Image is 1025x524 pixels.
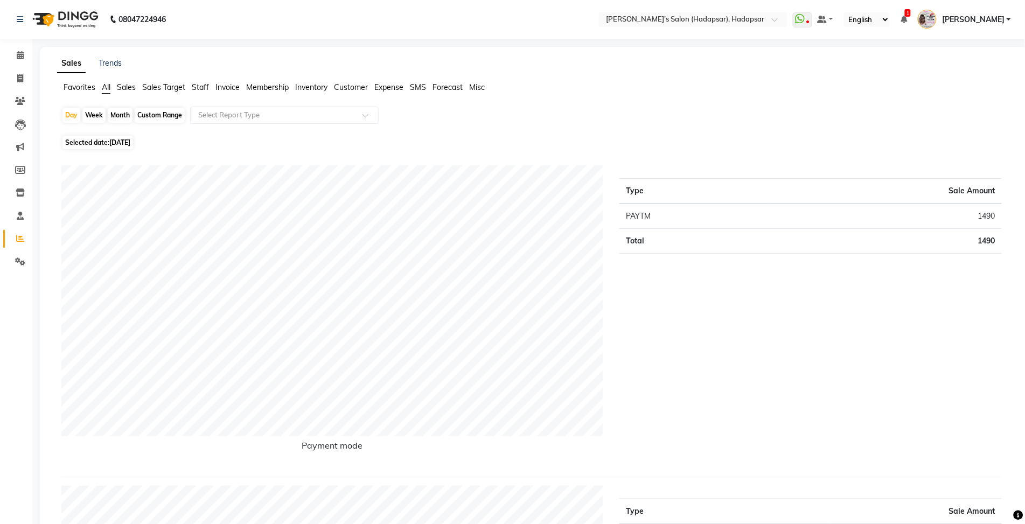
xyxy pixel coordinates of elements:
[768,229,1002,254] td: 1490
[619,229,768,254] td: Total
[61,441,603,455] h6: Payment mode
[215,82,240,92] span: Invoice
[109,138,130,146] span: [DATE]
[334,82,368,92] span: Customer
[410,82,426,92] span: SMS
[62,108,80,123] div: Day
[102,82,110,92] span: All
[135,108,185,123] div: Custom Range
[619,179,768,204] th: Type
[768,204,1002,229] td: 1490
[118,4,166,34] b: 08047224946
[192,82,209,92] span: Staff
[142,82,185,92] span: Sales Target
[99,58,122,68] a: Trends
[82,108,106,123] div: Week
[64,82,95,92] span: Favorites
[942,14,1005,25] span: [PERSON_NAME]
[901,15,907,24] a: 1
[619,204,768,229] td: PAYTM
[57,54,86,73] a: Sales
[108,108,133,123] div: Month
[117,82,136,92] span: Sales
[918,10,937,29] img: PAVAN
[27,4,101,34] img: logo
[62,136,133,149] span: Selected date:
[246,82,289,92] span: Membership
[469,82,485,92] span: Misc
[905,9,911,17] span: 1
[768,179,1002,204] th: Sale Amount
[433,82,463,92] span: Forecast
[295,82,327,92] span: Inventory
[374,82,403,92] span: Expense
